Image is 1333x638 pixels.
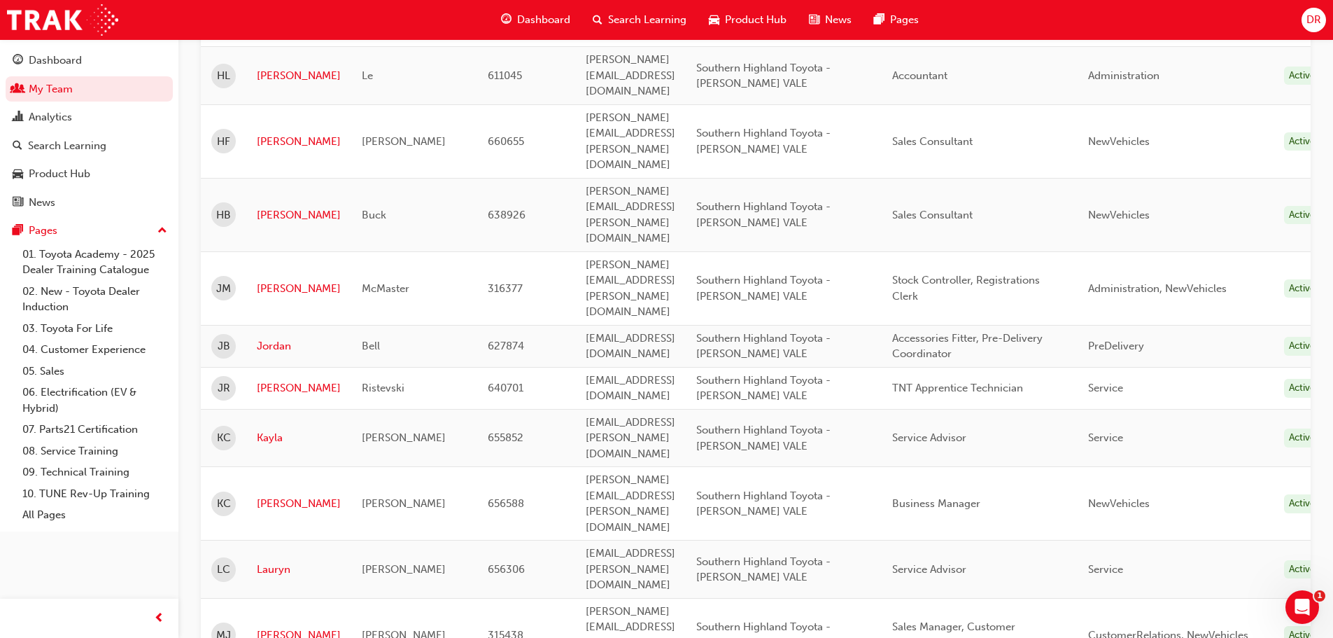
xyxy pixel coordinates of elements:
a: 09. Technical Training [17,462,173,483]
span: Service [1088,382,1123,394]
span: 627874 [488,340,524,352]
a: pages-iconPages [863,6,930,34]
div: Active [1284,132,1320,151]
span: [EMAIL_ADDRESS][DOMAIN_NAME] [586,332,675,361]
a: Kayla [257,430,341,446]
span: search-icon [593,11,602,29]
span: NewVehicles [1088,209,1150,221]
a: 02. New - Toyota Dealer Induction [17,281,173,318]
a: 03. Toyota For Life [17,318,173,340]
span: KC [217,496,231,512]
span: TNT Apprentice Technician [892,382,1023,394]
span: Le [362,69,373,82]
span: Southern Highland Toyota - [PERSON_NAME] VALE [696,62,831,90]
span: 660655 [488,135,524,148]
a: Analytics [6,104,173,130]
span: HB [216,207,231,223]
span: Stock Controller, Registrations Clerk [892,274,1040,303]
span: Dashboard [517,12,570,28]
span: 611045 [488,69,522,82]
span: [PERSON_NAME][EMAIL_ADDRESS][PERSON_NAME][DOMAIN_NAME] [586,473,675,534]
span: McMaster [362,282,409,295]
span: Accessories Fitter, Pre-Delivery Coordinator [892,332,1043,361]
a: 05. Sales [17,361,173,382]
span: [PERSON_NAME] [362,135,446,148]
a: [PERSON_NAME] [257,380,341,396]
span: JR [218,380,230,396]
span: up-icon [157,222,167,240]
span: Administration [1088,69,1159,82]
div: Analytics [29,109,72,125]
a: Search Learning [6,133,173,159]
button: DashboardMy TeamAnalyticsSearch LearningProduct HubNews [6,45,173,218]
span: 656306 [488,563,525,576]
iframe: Intercom live chat [1285,590,1319,624]
span: 640701 [488,382,523,394]
span: Southern Highland Toyota - [PERSON_NAME] VALE [696,127,831,155]
span: KC [217,430,231,446]
button: Pages [6,218,173,244]
span: [PERSON_NAME] [362,431,446,444]
span: prev-icon [154,610,164,627]
a: 07. Parts21 Certification [17,419,173,441]
span: Bell [362,340,380,352]
span: guage-icon [501,11,512,29]
span: Business Manager [892,497,980,510]
a: car-iconProduct Hub [698,6,798,34]
span: 1 [1314,590,1325,602]
a: [PERSON_NAME] [257,207,341,223]
span: Accountant [892,69,947,82]
span: 656588 [488,497,524,510]
div: Active [1284,67,1320,85]
a: guage-iconDashboard [490,6,581,34]
a: My Team [6,76,173,102]
a: [PERSON_NAME] [257,496,341,512]
div: Active [1284,429,1320,448]
span: [PERSON_NAME][EMAIL_ADDRESS][DOMAIN_NAME] [586,53,675,97]
span: HF [217,134,230,150]
a: Product Hub [6,161,173,187]
span: car-icon [13,168,23,181]
a: 01. Toyota Academy - 2025 Dealer Training Catalogue [17,244,173,281]
div: Active [1284,337,1320,356]
span: LC [217,562,230,578]
div: Dashboard [29,53,82,69]
div: News [29,195,55,211]
span: car-icon [709,11,719,29]
span: NewVehicles [1088,135,1150,148]
span: [EMAIL_ADDRESS][DOMAIN_NAME] [586,374,675,403]
span: [PERSON_NAME][EMAIL_ADDRESS][PERSON_NAME][DOMAIN_NAME] [586,111,675,172]
a: [PERSON_NAME] [257,134,341,150]
span: Southern Highland Toyota - [PERSON_NAME] VALE [696,424,831,452]
a: All Pages [17,504,173,526]
span: Service Advisor [892,431,966,444]
div: Active [1284,379,1320,398]
a: 10. TUNE Rev-Up Training [17,483,173,505]
span: news-icon [13,197,23,209]
span: Administration, NewVehicles [1088,282,1227,295]
span: Service Advisor [892,563,966,576]
a: 04. Customer Experience [17,339,173,361]
span: DR [1306,12,1321,28]
span: Ristevski [362,382,404,394]
a: 08. Service Training [17,441,173,462]
span: Sales Consultant [892,209,973,221]
span: 655852 [488,431,523,444]
span: Southern Highland Toyota - [PERSON_NAME] VALE [696,332,831,361]
div: Active [1284,279,1320,298]
span: Southern Highland Toyota - [PERSON_NAME] VALE [696,555,831,584]
span: [EMAIL_ADDRESS][PERSON_NAME][DOMAIN_NAME] [586,547,675,591]
span: Sales Consultant [892,135,973,148]
div: Pages [29,223,57,239]
span: JM [216,281,231,297]
span: News [825,12,852,28]
span: news-icon [809,11,819,29]
span: guage-icon [13,55,23,67]
span: 316377 [488,282,523,295]
div: Search Learning [28,138,106,154]
span: pages-icon [13,225,23,237]
div: Active [1284,206,1320,225]
span: Search Learning [608,12,686,28]
span: people-icon [13,83,23,96]
a: Dashboard [6,48,173,74]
